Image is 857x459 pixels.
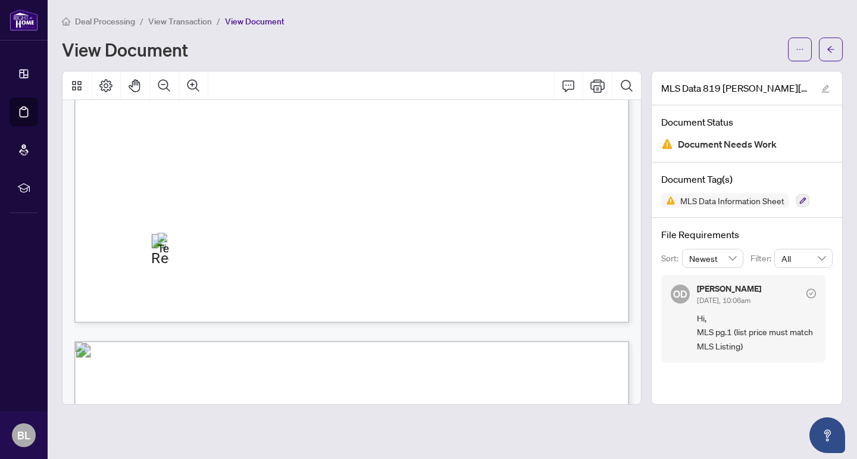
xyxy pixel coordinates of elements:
[806,289,816,298] span: check-circle
[661,193,675,208] img: Status Icon
[661,252,682,265] p: Sort:
[225,16,284,27] span: View Document
[750,252,774,265] p: Filter:
[62,17,70,26] span: home
[689,249,737,267] span: Newest
[809,417,845,453] button: Open asap
[678,136,777,152] span: Document Needs Work
[217,14,220,28] li: /
[10,9,38,31] img: logo
[661,81,810,95] span: MLS Data 819 [PERSON_NAME][GEOGRAPHIC_DATA]pdf
[62,40,188,59] h1: View Document
[140,14,143,28] li: /
[17,427,30,444] span: BL
[821,85,830,93] span: edit
[827,45,835,54] span: arrow-left
[697,285,761,293] h5: [PERSON_NAME]
[75,16,135,27] span: Deal Processing
[796,45,804,54] span: ellipsis
[661,115,833,129] h4: Document Status
[697,311,816,353] span: Hi, MLS pg.1 (list price must match MLS Listing)
[661,172,833,186] h4: Document Tag(s)
[781,249,825,267] span: All
[661,227,833,242] h4: File Requirements
[661,138,673,150] img: Document Status
[697,296,750,305] span: [DATE], 10:06am
[673,286,687,302] span: OD
[675,196,789,205] span: MLS Data Information Sheet
[148,16,212,27] span: View Transaction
